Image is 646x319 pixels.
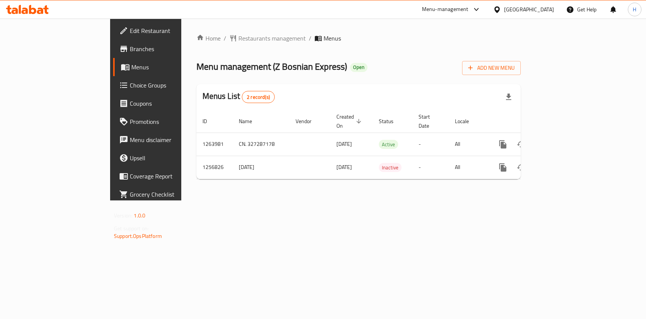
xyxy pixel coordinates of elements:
a: Branches [113,40,218,58]
span: [DATE] [336,139,352,149]
a: Coverage Report [113,167,218,185]
li: / [224,34,226,43]
span: Vendor [296,117,321,126]
th: Actions [488,110,573,133]
a: Menu disclaimer [113,131,218,149]
span: Branches [130,44,212,53]
button: Change Status [512,158,530,177]
td: All [449,133,488,156]
span: Version: [114,211,132,220]
span: ID [202,117,217,126]
span: Active [379,140,398,149]
a: Support.OpsPlatform [114,231,162,241]
td: CN. 327287178 [233,133,290,156]
span: Open [350,64,367,70]
span: Add New Menu [468,63,515,73]
nav: breadcrumb [196,34,521,43]
span: Restaurants management [238,34,306,43]
span: 1.0.0 [134,211,145,220]
span: Created On [336,112,364,130]
a: Promotions [113,113,218,131]
span: Menu disclaimer [130,135,212,144]
span: Coverage Report [130,172,212,181]
span: Promotions [130,117,212,126]
span: H [633,5,636,14]
span: Locale [455,117,479,126]
span: Edit Restaurant [130,26,212,35]
a: Edit Restaurant [113,22,218,40]
span: Menus [324,34,341,43]
td: All [449,156,488,179]
div: Total records count [242,91,275,103]
span: Inactive [379,163,402,172]
span: Coupons [130,99,212,108]
span: Menu management ( Z Bosnian Express ) [196,58,347,75]
li: / [309,34,311,43]
span: Choice Groups [130,81,212,90]
span: 2 record(s) [242,94,274,101]
button: more [494,158,512,177]
div: [GEOGRAPHIC_DATA] [504,5,554,14]
table: enhanced table [196,110,573,179]
a: Restaurants management [229,34,306,43]
span: Grocery Checklist [130,190,212,199]
div: Open [350,63,367,72]
span: Name [239,117,262,126]
span: Menus [131,63,212,72]
span: Upsell [130,153,212,163]
a: Upsell [113,149,218,167]
span: Start Date [419,112,440,130]
a: Choice Groups [113,76,218,94]
a: Grocery Checklist [113,185,218,203]
button: Change Status [512,135,530,153]
td: - [413,156,449,179]
span: Status [379,117,403,126]
td: [DATE] [233,156,290,179]
span: [DATE] [336,162,352,172]
a: Menus [113,58,218,76]
span: Get support on: [114,224,149,233]
div: Export file [500,88,518,106]
h2: Menus List [202,91,275,103]
td: - [413,133,449,156]
a: Coupons [113,94,218,113]
div: Menu-management [422,5,469,14]
button: more [494,135,512,153]
button: Add New Menu [462,61,521,75]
